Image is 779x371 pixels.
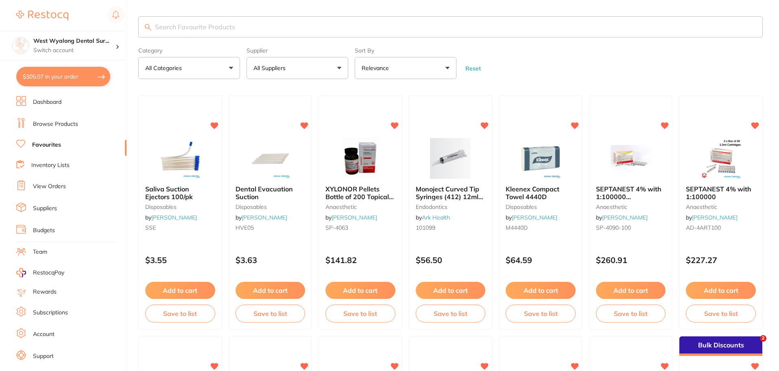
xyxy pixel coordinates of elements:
span: SP-4063 [325,224,348,231]
span: Saliva Suction Ejectors 100/pk [145,185,193,200]
img: XYLONOR Pellets Bottle of 200 Topical Anaesthetic [334,138,387,179]
span: by [506,214,557,221]
img: RestocqPay [16,268,26,277]
a: Suppliers [33,204,57,213]
a: Favourites [32,141,61,149]
a: [PERSON_NAME] [692,214,738,221]
span: SP-4090-100 [596,224,631,231]
button: Save to list [416,305,486,323]
span: Monoject Curved Tip Syringes (412) 12ml GST FREE [416,185,483,208]
button: Save to list [506,305,576,323]
span: XYLONOR Pellets Bottle of 200 Topical Anaesthetic [325,185,394,208]
span: SEPTANEST 4% with 1:100000 [MEDICAL_DATA] 2.2ml 2xBox 50 GOLD [596,185,664,215]
h4: West Wyalong Dental Surgery (DentalTown 4) [33,37,116,45]
span: by [325,214,377,221]
small: anaesthetic [686,204,756,210]
img: SEPTANEST 4% with 1:100000 [694,138,747,179]
button: Add to cart [236,282,305,299]
small: disposables [236,204,305,210]
button: Save to list [596,305,666,323]
small: disposables [506,204,576,210]
small: anaesthetic [325,204,395,210]
span: HVE05 [236,224,254,231]
label: Supplier [247,47,348,54]
small: disposables [145,204,215,210]
button: Save to list [145,305,215,323]
span: SSE [145,224,156,231]
img: West Wyalong Dental Surgery (DentalTown 4) [13,37,29,54]
span: by [236,214,287,221]
small: endodontics [416,204,486,210]
a: [PERSON_NAME] [602,214,648,221]
p: $3.55 [145,255,215,265]
input: Search Favourite Products [138,16,763,37]
p: All Suppliers [253,64,289,72]
p: $56.50 [416,255,486,265]
label: Sort By [355,47,456,54]
button: Save to list [236,305,305,323]
span: by [686,214,738,221]
b: XYLONOR Pellets Bottle of 200 Topical Anaesthetic [325,185,395,200]
p: Relevance [362,64,392,72]
a: Account [33,330,55,338]
span: M4440D [506,224,528,231]
button: Add to cart [506,282,576,299]
p: $3.63 [236,255,305,265]
span: AD-4ART100 [686,224,721,231]
span: by [145,214,197,221]
b: SEPTANEST 4% with 1:100000 adrenalin 2.2ml 2xBox 50 GOLD [596,185,666,200]
button: All Suppliers [247,57,348,79]
div: Bulk Discounts [679,336,762,356]
button: Save to list [686,305,756,323]
p: $260.91 [596,255,666,265]
button: Add to cart [145,282,215,299]
span: Dental Evacuation Suction [236,185,293,200]
a: Subscriptions [33,309,68,317]
a: Rewards [33,288,57,296]
a: Dashboard [33,98,61,106]
a: RestocqPay [16,268,64,277]
a: Browse Products [33,120,78,128]
span: Kleenex Compact Towel 4440D [506,185,559,200]
a: [PERSON_NAME] [332,214,377,221]
button: Add to cart [416,282,486,299]
button: All Categories [138,57,240,79]
span: 101099 [416,224,435,231]
button: Add to cart [325,282,395,299]
a: [PERSON_NAME] [242,214,287,221]
img: Monoject Curved Tip Syringes (412) 12ml GST FREE [424,138,477,179]
button: Save to list [325,305,395,323]
button: Add to cart [686,282,756,299]
b: SEPTANEST 4% with 1:100000 [686,185,756,200]
b: Monoject Curved Tip Syringes (412) 12ml GST FREE [416,185,486,200]
a: Team [33,248,47,256]
a: Budgets [33,226,55,235]
p: All Categories [145,64,185,72]
button: Relevance [355,57,456,79]
b: Saliva Suction Ejectors 100/pk [145,185,215,200]
span: by [596,214,648,221]
button: $305.07 in your order [16,67,110,86]
span: SEPTANEST 4% with 1:100000 [686,185,751,200]
p: $227.27 [686,255,756,265]
p: Switch account [33,46,116,55]
a: View Orders [33,182,66,191]
button: Reset [463,65,483,72]
a: Inventory Lists [31,161,70,169]
img: Saliva Suction Ejectors 100/pk [154,138,207,179]
a: [PERSON_NAME] [512,214,557,221]
button: Add to cart [596,282,666,299]
img: Dental Evacuation Suction [244,138,297,179]
b: Kleenex Compact Towel 4440D [506,185,576,200]
b: Dental Evacuation Suction [236,185,305,200]
p: $64.59 [506,255,576,265]
img: Kleenex Compact Towel 4440D [514,138,567,179]
img: SEPTANEST 4% with 1:100000 adrenalin 2.2ml 2xBox 50 GOLD [604,138,657,179]
img: Restocq Logo [16,11,68,20]
span: by [416,214,450,221]
p: $141.82 [325,255,395,265]
a: Ark Health [422,214,450,221]
iframe: Intercom live chat [743,335,763,355]
span: RestocqPay [33,269,64,277]
a: [PERSON_NAME] [151,214,197,221]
